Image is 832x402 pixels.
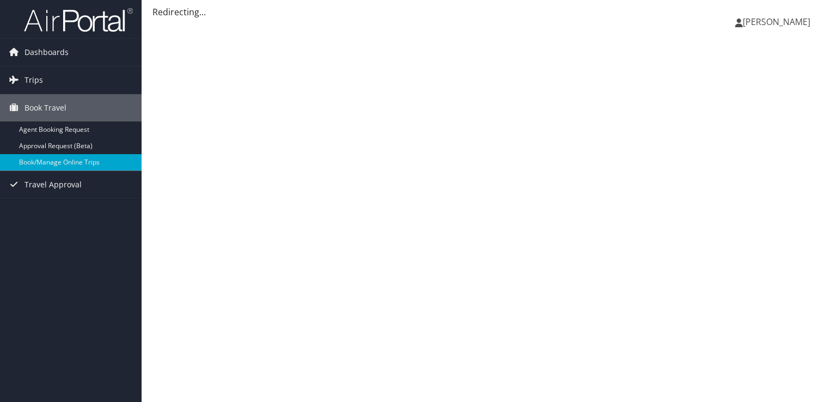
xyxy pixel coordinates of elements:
span: Trips [25,66,43,94]
div: Redirecting... [152,5,821,19]
span: Dashboards [25,39,69,66]
a: [PERSON_NAME] [735,5,821,38]
img: airportal-logo.png [24,7,133,33]
span: Travel Approval [25,171,82,198]
span: Book Travel [25,94,66,121]
span: [PERSON_NAME] [743,16,810,28]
